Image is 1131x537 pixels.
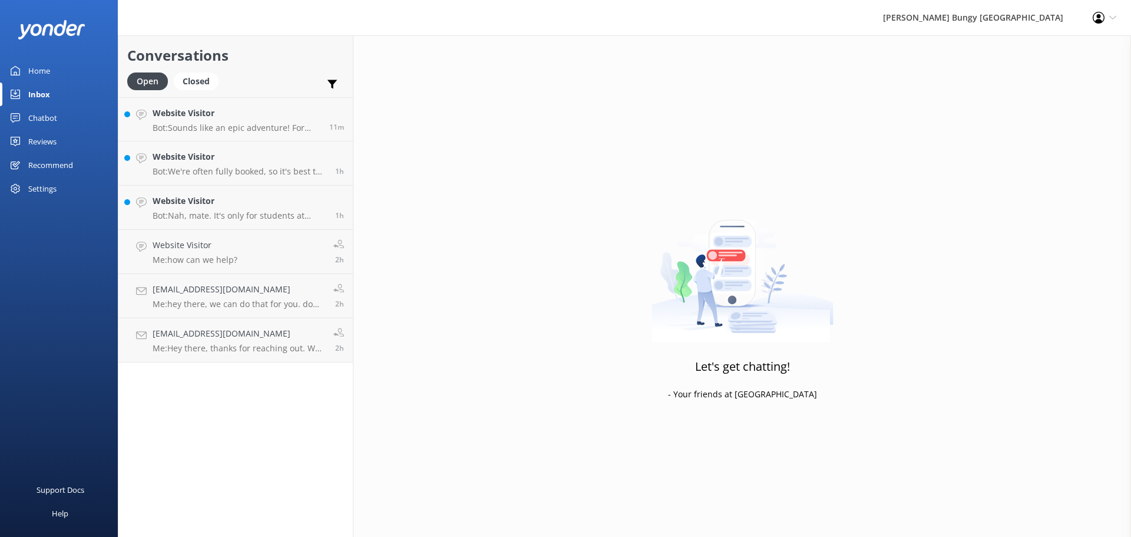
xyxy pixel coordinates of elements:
p: Bot: Sounds like an epic adventure! For groups of 10 or more, we offer some wicked deals and disc... [153,123,320,133]
p: Me: how can we help? [153,255,237,265]
h4: [EMAIL_ADDRESS][DOMAIN_NAME] [153,283,325,296]
h4: [EMAIL_ADDRESS][DOMAIN_NAME] [153,327,325,340]
a: Website VisitorBot:We're often fully booked, so it's best to book in advance to snag your spot an... [118,141,353,186]
p: Me: Hey there, thanks for reaching out. We do not have access to photos way back as we have chang... [153,343,325,354]
a: Open [127,74,174,87]
h4: Website Visitor [153,239,237,252]
h4: Website Visitor [153,107,320,120]
div: Recommend [28,153,73,177]
div: Chatbot [28,106,57,130]
a: Website VisitorMe:how can we help?2h [118,230,353,274]
div: Help [52,502,68,525]
h4: Website Visitor [153,150,326,163]
div: Inbox [28,83,50,106]
p: - Your friends at [GEOGRAPHIC_DATA] [668,388,817,401]
span: Oct 04 2025 08:52am (UTC +13:00) Pacific/Auckland [335,299,344,309]
span: Oct 04 2025 11:24am (UTC +13:00) Pacific/Auckland [329,122,344,132]
p: Me: hey there, we can do that for you. do you have any timings that we can work around? We will e... [153,299,325,309]
div: Support Docs [37,478,84,502]
span: Oct 04 2025 10:24am (UTC +13:00) Pacific/Auckland [335,210,344,220]
div: Open [127,73,168,90]
a: Closed [174,74,224,87]
h4: Website Visitor [153,195,326,207]
a: Website VisitorBot:Nah, mate. It's only for students at domestic NZ institutions. Gotta have that... [118,186,353,230]
a: Website VisitorBot:Sounds like an epic adventure! For groups of 10 or more, we offer some wicked ... [118,97,353,141]
p: Bot: Nah, mate. It's only for students at domestic NZ institutions. Gotta have that [DEMOGRAPHIC_... [153,210,326,221]
div: Reviews [28,130,57,153]
img: artwork of a man stealing a conversation from at giant smartphone [652,195,834,342]
h2: Conversations [127,44,344,67]
div: Home [28,59,50,83]
span: Oct 04 2025 08:51am (UTC +13:00) Pacific/Auckland [335,343,344,353]
span: Oct 04 2025 10:29am (UTC +13:00) Pacific/Auckland [335,166,344,176]
a: [EMAIL_ADDRESS][DOMAIN_NAME]Me:hey there, we can do that for you. do you have any timings that we... [118,274,353,318]
span: Oct 04 2025 09:11am (UTC +13:00) Pacific/Auckland [335,255,344,265]
div: Closed [174,73,219,90]
div: Settings [28,177,57,200]
a: [EMAIL_ADDRESS][DOMAIN_NAME]Me:Hey there, thanks for reaching out. We do not have access to photo... [118,318,353,363]
img: yonder-white-logo.png [18,20,85,39]
h3: Let's get chatting! [695,357,790,376]
p: Bot: We're often fully booked, so it's best to book in advance to snag your spot and avoid any le... [153,166,326,177]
